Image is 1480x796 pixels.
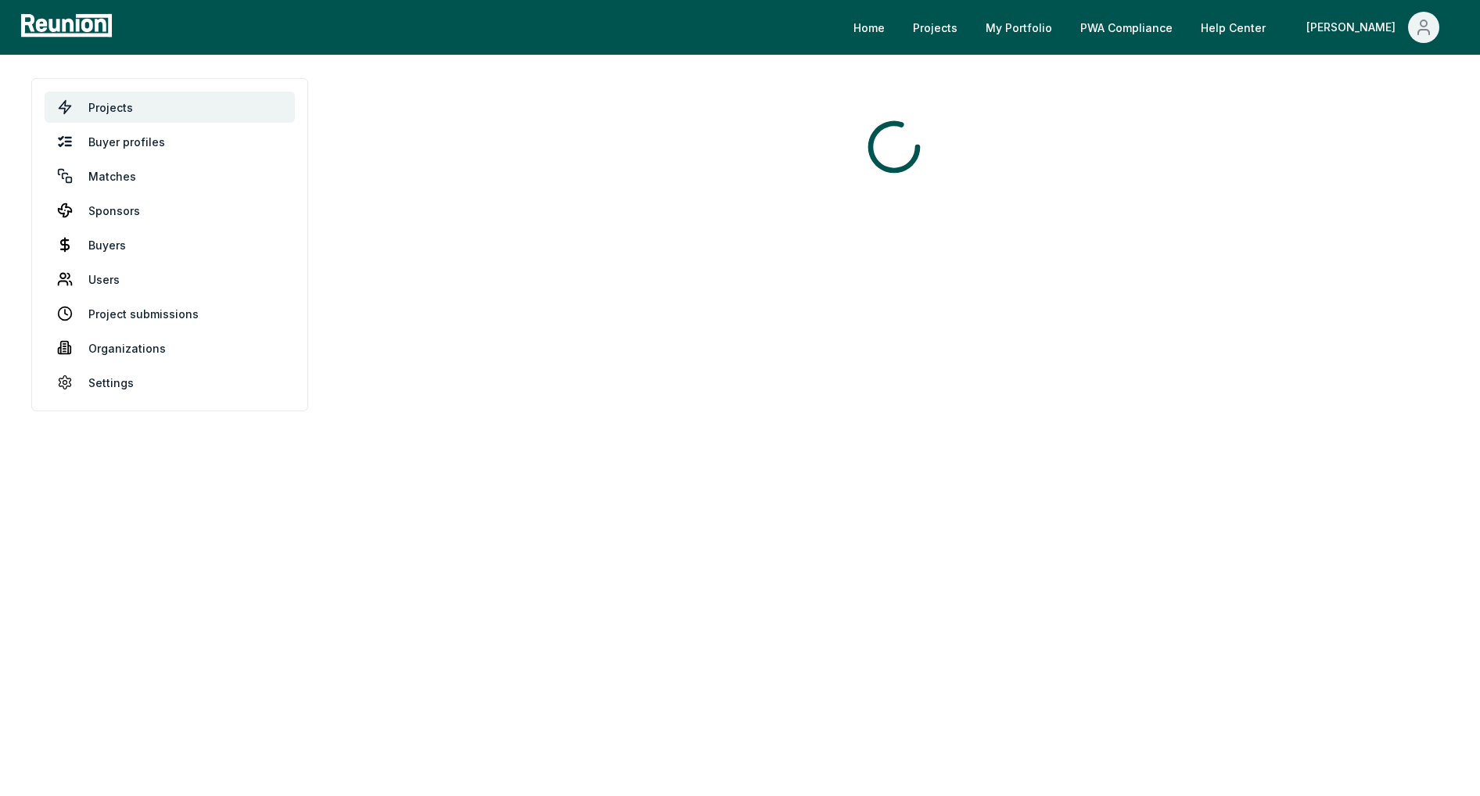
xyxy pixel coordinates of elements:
[45,367,295,398] a: Settings
[45,229,295,260] a: Buyers
[1188,12,1278,43] a: Help Center
[841,12,1464,43] nav: Main
[45,264,295,295] a: Users
[1306,12,1402,43] div: [PERSON_NAME]
[45,195,295,226] a: Sponsors
[1068,12,1185,43] a: PWA Compliance
[45,298,295,329] a: Project submissions
[45,126,295,157] a: Buyer profiles
[45,160,295,192] a: Matches
[841,12,897,43] a: Home
[1294,12,1452,43] button: [PERSON_NAME]
[45,332,295,364] a: Organizations
[900,12,970,43] a: Projects
[973,12,1065,43] a: My Portfolio
[45,91,295,123] a: Projects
